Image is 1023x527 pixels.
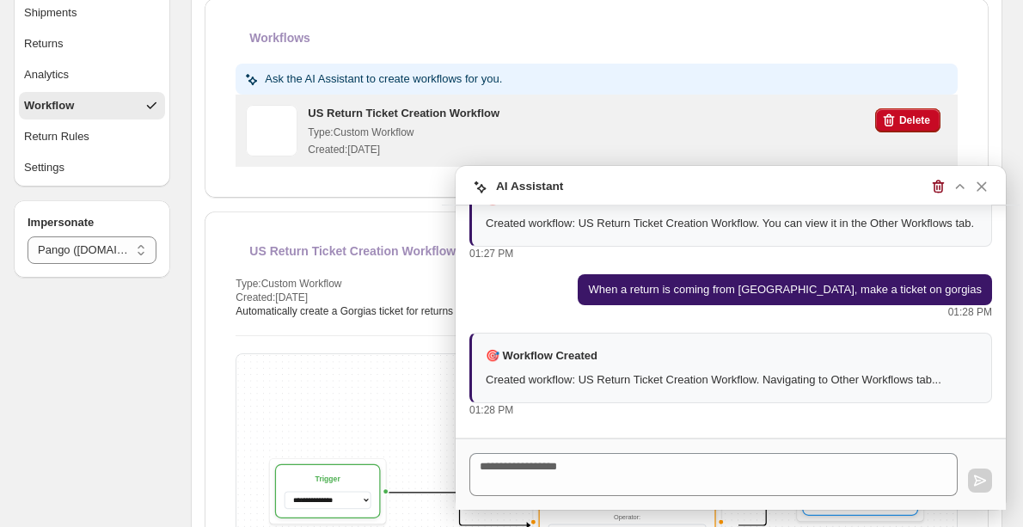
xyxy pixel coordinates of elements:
h2: Workflows [249,29,310,46]
span: Analytics [24,66,69,83]
div: Trigger [269,458,386,524]
p: Created: [DATE] [236,291,958,304]
p: Created: [DATE] [308,143,947,156]
button: Workflow [19,92,165,119]
h2: US Return Ticket Creation Workflow [249,242,456,260]
p: Ask the AI Assistant to create workflows for you. [265,70,502,88]
h3: AI Assistant [496,178,563,196]
button: Analytics [19,61,165,89]
p: 🎯 Workflow Created [486,347,597,365]
p: Created workflow: US Return Ticket Creation Workflow. Navigating to Other Workflows tab... [486,371,977,389]
p: 01:28 PM [469,403,513,417]
h4: Impersonate [28,214,156,231]
button: Settings [19,154,165,181]
div: Action [797,458,924,522]
p: Automatically create a Gorgias ticket for returns coming from the [GEOGRAPHIC_DATA] [236,304,958,318]
p: When a return is coming from [GEOGRAPHIC_DATA], make a ticket on gorgias [588,281,982,298]
button: Returns [19,30,165,58]
p: Type: Custom Workflow [236,277,958,291]
button: Delete [875,108,940,132]
span: Shipments [24,4,77,21]
span: Workflow [24,97,74,114]
span: Return Rules [24,128,89,145]
g: Edge from trigger to check_country [389,493,530,525]
p: Type: Custom Workflow [308,126,947,139]
div: Trigger [315,474,340,484]
g: Edge from check_country to create_ticket [738,491,793,525]
p: Created workflow: US Return Ticket Creation Workflow. You can view it in the Other Workflows tab. [486,215,977,232]
span: Returns [24,35,64,52]
span: Delete [899,113,930,127]
p: 01:27 PM [469,247,513,260]
p: 01:28 PM [948,305,992,319]
span: Settings [24,159,64,176]
button: Return Rules [19,123,165,150]
div: Operator: [548,512,707,522]
h3: US Return Ticket Creation Workflow [308,105,947,122]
